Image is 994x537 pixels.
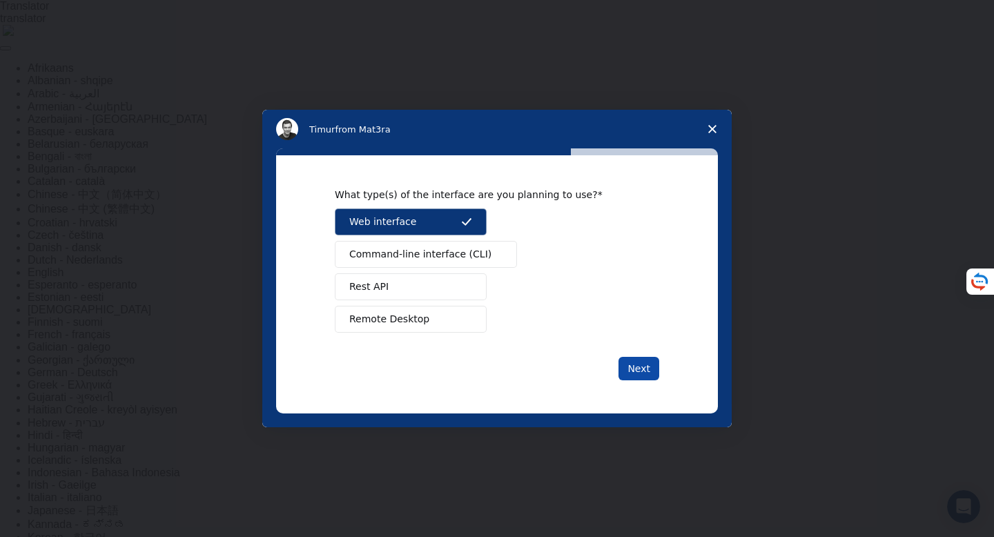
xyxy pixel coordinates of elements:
[335,273,487,300] button: Rest API
[335,241,517,268] button: Command-line interface (CLI)
[693,110,732,148] span: Close survey
[335,306,487,333] button: Remote Desktop
[349,247,491,262] span: Command-line interface (CLI)
[276,118,298,140] img: Profile image for Timur
[28,10,95,22] span: Assistance
[349,312,429,326] span: Remote Desktop
[349,215,416,229] span: Web interface
[335,124,390,135] span: from Mat3ra
[335,188,639,201] div: What type(s) of the interface are you planning to use?
[309,124,335,135] span: Timur
[349,280,389,294] span: Rest API
[335,208,487,235] button: Web interface
[618,357,659,380] button: Next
